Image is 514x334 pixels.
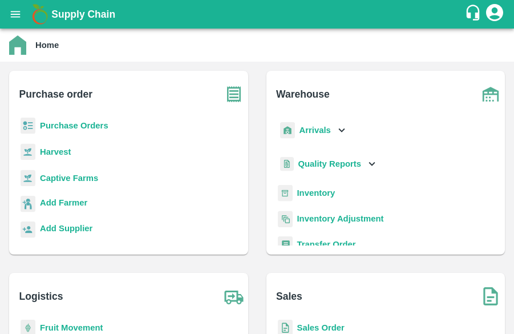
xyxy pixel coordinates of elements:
a: Purchase Orders [40,121,108,130]
a: Add Supplier [40,222,92,238]
div: customer-support [464,4,484,25]
img: whArrival [280,122,295,139]
a: Fruit Movement [40,323,103,332]
b: Add Supplier [40,224,92,233]
img: home [9,35,26,55]
a: Captive Farms [40,174,98,183]
button: open drawer [2,1,29,27]
b: Home [35,41,59,50]
b: Supply Chain [51,9,115,20]
img: harvest [21,170,35,187]
img: supplier [21,222,35,238]
b: Quality Reports [298,159,362,168]
b: Logistics [19,288,63,304]
img: warehouse [476,80,505,108]
img: whTransfer [278,236,293,253]
b: Purchase order [19,86,92,102]
a: Inventory [297,188,335,198]
img: logo [29,3,51,26]
b: Warehouse [276,86,330,102]
a: Harvest [40,147,71,156]
a: Inventory Adjustment [297,214,384,223]
a: Sales Order [297,323,345,332]
a: Transfer Order [297,240,356,249]
a: Add Farmer [40,196,87,212]
img: whInventory [278,185,293,202]
div: Arrivals [278,118,349,143]
img: truck [220,282,248,311]
img: qualityReport [280,157,294,171]
img: inventory [278,211,293,227]
div: Quality Reports [278,152,379,176]
b: Sales [276,288,302,304]
b: Add Farmer [40,198,87,207]
a: Supply Chain [51,6,464,22]
div: account of current user [484,2,505,26]
img: harvest [21,143,35,160]
b: Arrivals [300,126,331,135]
img: reciept [21,118,35,134]
img: soSales [476,282,505,311]
img: farmer [21,196,35,212]
img: purchase [220,80,248,108]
